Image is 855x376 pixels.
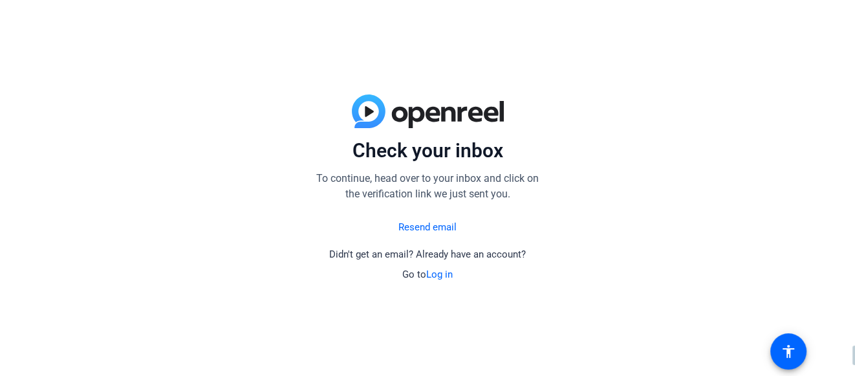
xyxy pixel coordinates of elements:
[311,138,544,163] p: Check your inbox
[311,171,544,202] p: To continue, head over to your inbox and click on the verification link we just sent you.
[329,249,526,260] span: Didn't get an email? Already have an account?
[781,344,796,359] mat-icon: accessibility
[398,220,457,235] a: Resend email
[402,269,453,280] span: Go to
[426,269,453,280] a: Log in
[352,94,504,128] img: blue-gradient.svg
